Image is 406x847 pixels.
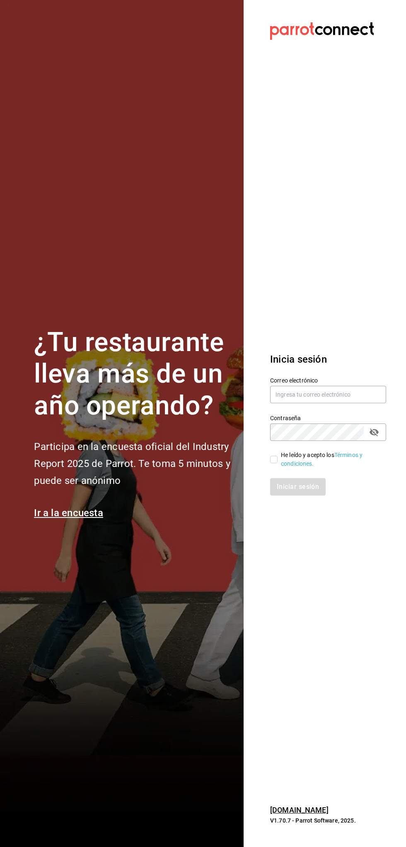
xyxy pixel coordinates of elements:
[270,386,386,403] input: Ingresa tu correo electrónico
[270,816,386,825] p: V1.70.7 - Parrot Software, 2025.
[270,415,386,421] label: Contraseña
[34,438,234,489] h2: Participa en la encuesta oficial del Industry Report 2025 de Parrot. Te toma 5 minutos y puede se...
[270,806,329,814] a: [DOMAIN_NAME]
[281,451,379,468] div: He leído y acepto los
[270,377,386,383] label: Correo electrónico
[34,507,103,519] a: Ir a la encuesta
[34,327,234,422] h1: ¿Tu restaurante lleva más de un año operando?
[270,352,386,367] h3: Inicia sesión
[367,425,381,439] button: passwordField
[281,452,362,467] a: Términos y condiciones.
